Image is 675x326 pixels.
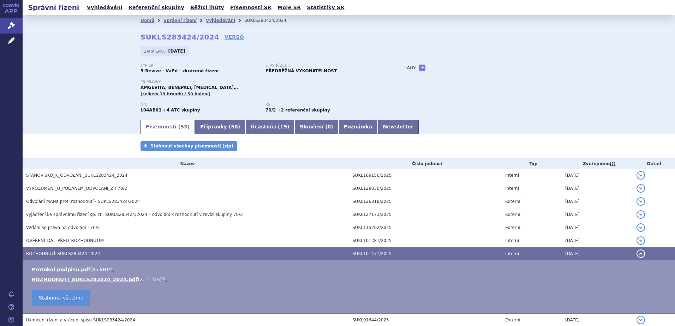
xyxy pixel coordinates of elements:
span: Stáhnout všechny písemnosti (zip) [150,144,233,149]
span: Interní [505,173,519,178]
strong: [DATE] [168,49,185,54]
button: detail [637,249,645,258]
td: [DATE] [562,221,633,234]
button: detail [637,210,645,219]
strong: PŘEDBĚŽNÁ VYKONATELNOST [265,68,337,73]
td: SUKL169156/2025 [349,169,502,182]
a: ROZHODNUTÍ_SUKLS283424_2024.pdf [32,277,138,282]
span: Vzdání se práva na odvolání - 70/2 [26,225,100,230]
button: detail [637,236,645,245]
td: [DATE] [562,169,633,182]
a: Statistiky SŘ [305,3,346,12]
td: [DATE] [562,234,633,247]
a: Správní řízení [163,18,197,23]
p: ATC: [141,103,258,107]
p: Přípravky: [141,80,390,84]
a: Newsletter [378,120,419,134]
button: detail [637,184,645,193]
a: Přípravky (50) [195,120,245,134]
h3: Tagy [405,64,416,72]
span: 50 [231,124,238,129]
td: [DATE] [562,182,633,195]
span: Zahájeno: [144,48,166,54]
a: Účastníci (19) [245,120,294,134]
span: Externí [505,225,520,230]
a: Stáhnout všechny písemnosti (zip) [141,141,237,151]
li: ( ) [32,276,668,283]
span: vyjádření ke správnímu řízení sp. zn. SUKLS283424/2024 – odvolání k rozhodnutí v revizi skupiny 70/2 [26,212,243,217]
button: detail [637,171,645,180]
span: (celkem 19 brandů / 50 balení) [141,92,210,96]
th: Číslo jednací [349,158,502,169]
span: Externí [505,318,520,322]
th: Detail [633,158,675,169]
td: [DATE] [562,195,633,208]
span: AMGEVITA, BENEPALI, [MEDICAL_DATA]… [141,85,238,90]
a: Domů [141,18,154,23]
a: Referenční skupiny [126,3,186,12]
button: detail [637,197,645,206]
strong: +2 referenční skupiny [277,108,330,113]
th: Typ [502,158,562,169]
a: Běžící lhůty [188,3,226,12]
td: [DATE] [562,247,633,260]
a: VERSO [225,34,244,41]
abbr: (?) [610,162,615,167]
span: 85 kB [92,267,106,272]
span: Interní [505,238,519,243]
span: Ukončení řízení a vrácení spisu SUKLS283424/2024 [26,318,135,322]
strong: +4 ATC skupiny [163,108,200,113]
span: 0 [328,124,331,129]
strong: SUKLS283424/2024 [141,33,219,41]
a: 🔍 [108,267,114,272]
td: SUKL129030/2025 [349,182,502,195]
a: 🔍 [162,277,168,282]
a: Písemnosti (53) [141,120,195,134]
span: Externí [505,212,520,217]
strong: ETANERCEPT [141,108,161,113]
a: Protokol podpisů.pdf [32,267,90,272]
a: Sloučení (0) [294,120,338,134]
span: ROZHODNUTÍ_SUKLS283424_2024 [26,251,100,256]
span: Odvolání MAHa proti rozhodnutí - SUKLS283424/2024 [26,199,140,204]
td: SUKL126818/2025 [349,195,502,208]
a: Písemnosti SŘ [228,3,274,12]
button: detail [637,316,645,324]
li: ( ) [32,266,668,273]
a: Stáhnout všechno [32,290,90,306]
span: STANOVISKO_K_ODVOLÁNÍ_SUKLS283424_2024 [26,173,127,178]
span: Externí [505,199,520,204]
td: SUKL115202/2025 [349,221,502,234]
button: detail [637,223,645,232]
a: Vyhledávání [206,18,235,23]
td: SUKL127173/2025 [349,208,502,221]
li: SUKLS283424/2024 [244,15,295,26]
span: 19 [280,124,287,129]
td: SUKL101381/2025 [349,234,502,247]
span: OVĚŘENÍ_DAT_PŘED_ROZHODNUTÍM [26,238,104,243]
strong: imunosupresiva - biologická léčiva k terapii revmatických, kožních nebo střevních onemocnění, par... [265,108,276,113]
a: Moje SŘ [275,3,303,12]
p: Typ SŘ: [141,64,258,68]
td: SUKL101471/2025 [349,247,502,260]
td: [DATE] [562,208,633,221]
a: Vyhledávání [85,3,125,12]
p: Stav řízení: [265,64,383,68]
h2: Správní řízení [23,2,85,12]
a: + [419,65,425,71]
strong: 5-Revize - VaPú - zkrácené řízení [141,68,219,73]
a: Poznámka [339,120,378,134]
p: RS: [265,103,383,107]
th: Zveřejněno [562,158,633,169]
span: 53 [180,124,187,129]
span: Interní [505,186,519,191]
span: 2.11 MB [140,277,160,282]
th: Název [23,158,349,169]
span: VYROZUMĚNÍ_O_PODANÉM_ODVOLÁNÍ_ZR 70/2 [26,186,127,191]
span: Interní [505,251,519,256]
